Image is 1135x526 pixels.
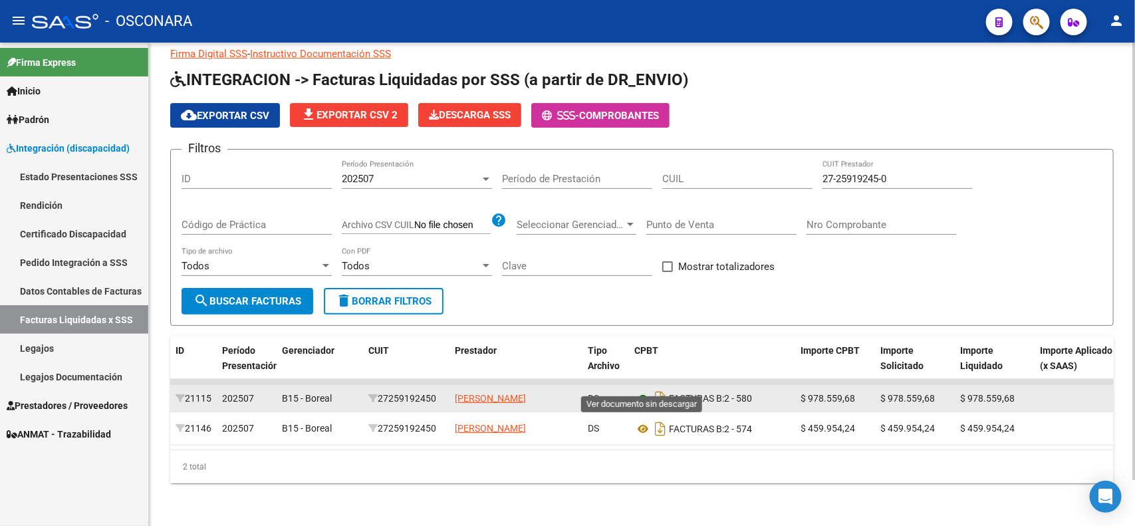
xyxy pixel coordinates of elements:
[282,393,332,404] span: B15 - Boreal
[414,219,491,231] input: Archivo CSV CUIL
[449,336,582,395] datatable-header-cell: Prestador
[634,345,658,356] span: CPBT
[336,293,352,309] mat-icon: delete
[491,212,507,228] mat-icon: help
[222,345,279,371] span: Período Presentación
[880,423,935,434] span: $ 459.954,24
[1090,481,1122,513] div: Open Intercom Messenger
[875,336,955,395] datatable-header-cell: Importe Solicitado
[801,423,855,434] span: $ 459.954,24
[629,336,795,395] datatable-header-cell: CPBT
[368,421,444,436] div: 27259192450
[336,295,432,307] span: Borrar Filtros
[652,388,669,409] i: Descargar documento
[1040,345,1112,371] span: Importe Aplicado (x SAAS)
[301,106,316,122] mat-icon: file_download
[960,393,1015,404] span: $ 978.559,68
[170,450,1114,483] div: 2 total
[193,295,301,307] span: Buscar Facturas
[11,13,27,29] mat-icon: menu
[250,48,391,60] a: Instructivo Documentación SSS
[181,107,197,123] mat-icon: cloud_download
[170,103,280,128] button: Exportar CSV
[342,219,414,230] span: Archivo CSV CUIL
[960,423,1015,434] span: $ 459.954,24
[176,345,184,356] span: ID
[669,394,724,404] span: FACTURAS B:
[170,70,688,89] span: INTEGRACION -> Facturas Liquidadas por SSS (a partir de DR_ENVIO)
[542,110,579,122] span: -
[193,293,209,309] mat-icon: search
[7,141,130,156] span: Integración (discapacidad)
[176,391,211,406] div: 21115
[282,345,334,356] span: Gerenciador
[955,336,1035,395] datatable-header-cell: Importe Liquidado
[880,393,935,404] span: $ 978.559,68
[282,423,332,434] span: B15 - Boreal
[582,336,629,395] datatable-header-cell: Tipo Archivo
[222,423,254,434] span: 202507
[342,173,374,185] span: 202507
[290,103,408,127] button: Exportar CSV 2
[324,288,443,315] button: Borrar Filtros
[170,336,217,395] datatable-header-cell: ID
[960,345,1003,371] span: Importe Liquidado
[363,336,449,395] datatable-header-cell: CUIT
[368,345,389,356] span: CUIT
[795,336,875,395] datatable-header-cell: Importe CPBT
[652,418,669,440] i: Descargar documento
[801,393,855,404] span: $ 978.559,68
[368,391,444,406] div: 27259192450
[7,112,49,127] span: Padrón
[455,423,526,434] span: [PERSON_NAME]
[7,55,76,70] span: Firma Express
[588,345,620,371] span: Tipo Archivo
[217,336,277,395] datatable-header-cell: Período Presentación
[418,103,521,127] button: Descarga SSS
[182,139,227,158] h3: Filtros
[176,421,211,436] div: 21146
[669,424,724,434] span: FACTURAS B:
[342,260,370,272] span: Todos
[105,7,192,36] span: - OSCONARA
[277,336,363,395] datatable-header-cell: Gerenciador
[170,48,247,60] a: Firma Digital SSS
[7,427,111,442] span: ANMAT - Trazabilidad
[301,109,398,121] span: Exportar CSV 2
[418,103,521,128] app-download-masive: Descarga masiva de comprobantes (adjuntos)
[588,393,599,404] span: DS
[588,423,599,434] span: DS
[579,110,659,122] span: Comprobantes
[7,84,41,98] span: Inicio
[634,418,790,440] div: 2 - 574
[182,288,313,315] button: Buscar Facturas
[7,398,128,413] span: Prestadores / Proveedores
[455,393,526,404] span: [PERSON_NAME]
[634,388,790,409] div: 2 - 580
[531,103,670,128] button: -Comprobantes
[1108,13,1124,29] mat-icon: person
[678,259,775,275] span: Mostrar totalizadores
[517,219,624,231] span: Seleccionar Gerenciador
[1035,336,1121,395] datatable-header-cell: Importe Aplicado (x SAAS)
[429,109,511,121] span: Descarga SSS
[222,393,254,404] span: 202507
[455,345,497,356] span: Prestador
[880,345,924,371] span: Importe Solicitado
[170,47,1114,61] p: -
[181,110,269,122] span: Exportar CSV
[801,345,860,356] span: Importe CPBT
[182,260,209,272] span: Todos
